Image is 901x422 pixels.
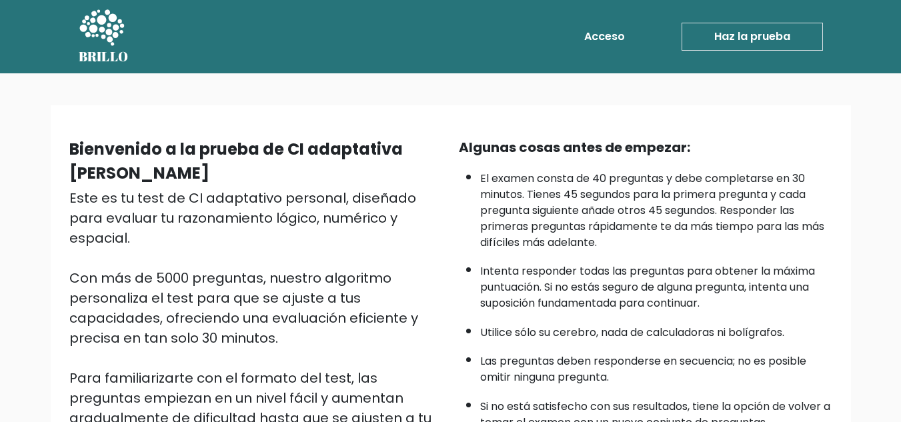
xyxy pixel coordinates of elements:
a: BRILLO [79,5,129,68]
font: Algunas cosas antes de empezar: [459,138,690,157]
font: Bienvenido a la prueba de CI adaptativa [PERSON_NAME] [69,138,403,184]
font: El examen consta de 40 preguntas y debe completarse en 30 minutos. Tienes 45 segundos para la pri... [480,171,824,250]
font: Con más de 5000 preguntas, nuestro algoritmo personaliza el test para que se ajuste a tus capacid... [69,269,418,347]
font: Utilice sólo su cerebro, nada de calculadoras ni bolígrafos. [480,325,784,340]
font: Las preguntas deben responderse en secuencia; no es posible omitir ninguna pregunta. [480,353,806,385]
font: Haz la prueba [714,29,790,44]
font: Intenta responder todas las preguntas para obtener la máxima puntuación. Si no estás seguro de al... [480,263,815,311]
a: Acceso [579,23,630,50]
font: Este es tu test de CI adaptativo personal, diseñado para evaluar tu razonamiento lógico, numérico... [69,189,416,247]
a: Haz la prueba [682,23,823,51]
font: Acceso [584,29,625,44]
font: BRILLO [79,47,129,65]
